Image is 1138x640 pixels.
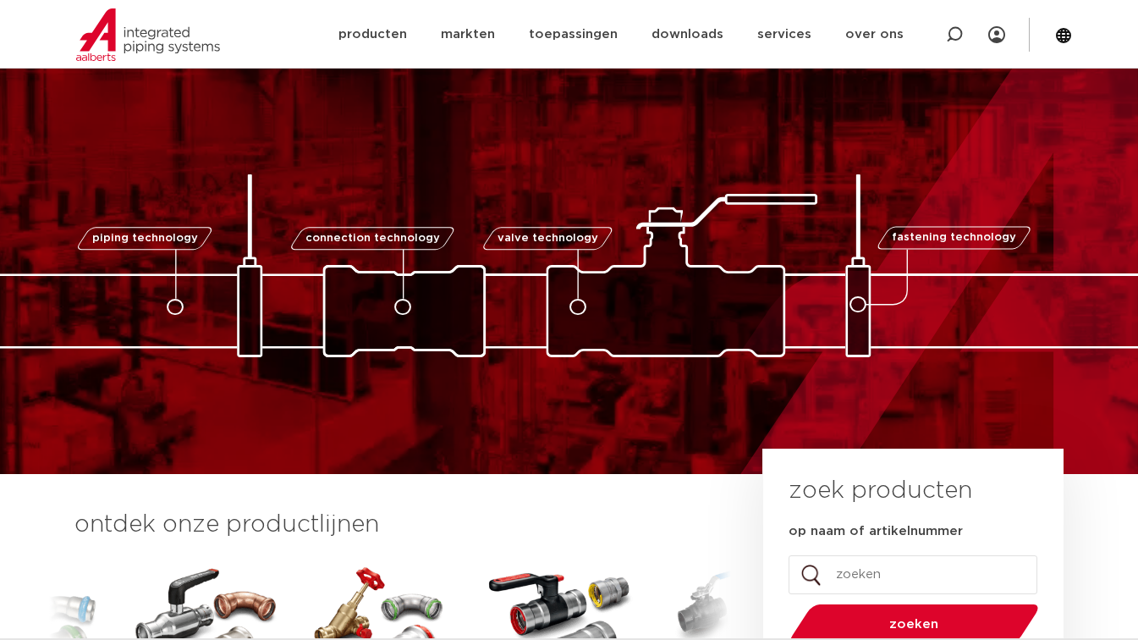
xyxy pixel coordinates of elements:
span: fastening technology [892,233,1016,244]
span: piping technology [92,233,198,244]
span: zoeken [833,618,995,631]
h3: zoek producten [789,474,972,508]
input: zoeken [789,555,1037,594]
label: op naam of artikelnummer [789,523,963,540]
h3: ontdek onze productlijnen [74,508,706,542]
span: connection technology [305,233,439,244]
span: valve technology [498,233,598,244]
